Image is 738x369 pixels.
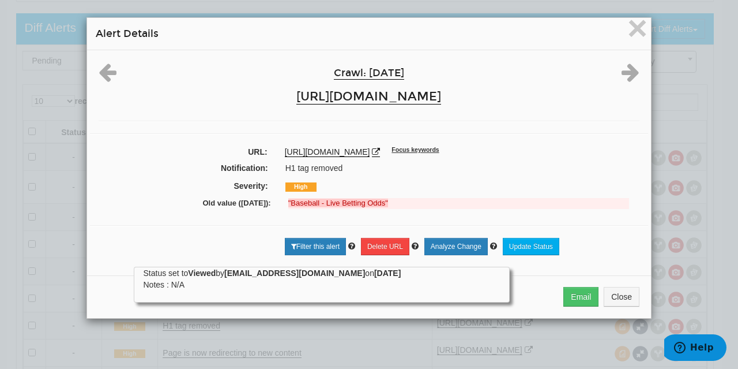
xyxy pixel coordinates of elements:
[563,287,598,307] button: Email
[92,162,277,174] label: Notification:
[92,180,277,192] label: Severity:
[90,146,276,158] label: URL:
[285,182,317,192] span: High
[285,147,370,157] a: [URL][DOMAIN_NAME]
[361,238,409,255] a: Delete URL
[100,198,280,209] label: Old value ([DATE]):
[622,72,639,81] a: Next alert
[424,238,488,255] a: Analyze Change
[503,238,559,255] a: Update Status
[285,238,346,255] a: Filter this alert
[224,269,365,278] strong: [EMAIL_ADDRESS][DOMAIN_NAME]
[627,9,647,47] span: ×
[296,89,441,105] a: [URL][DOMAIN_NAME]
[391,146,439,153] sup: Focus keywords
[277,162,646,174] div: H1 tag removed
[288,199,388,207] strong: "Baseball - Live Betting Odds"
[374,269,401,278] strong: [DATE]
[188,269,216,278] strong: Viewed
[96,27,642,41] h4: Alert Details
[664,334,726,363] iframe: Opens a widget where you can find more information
[627,18,647,42] button: Close
[143,267,500,290] div: Status set to by on Notes : N/A
[99,72,116,81] a: Previous alert
[604,287,639,307] button: Close
[334,67,404,80] a: Crawl: [DATE]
